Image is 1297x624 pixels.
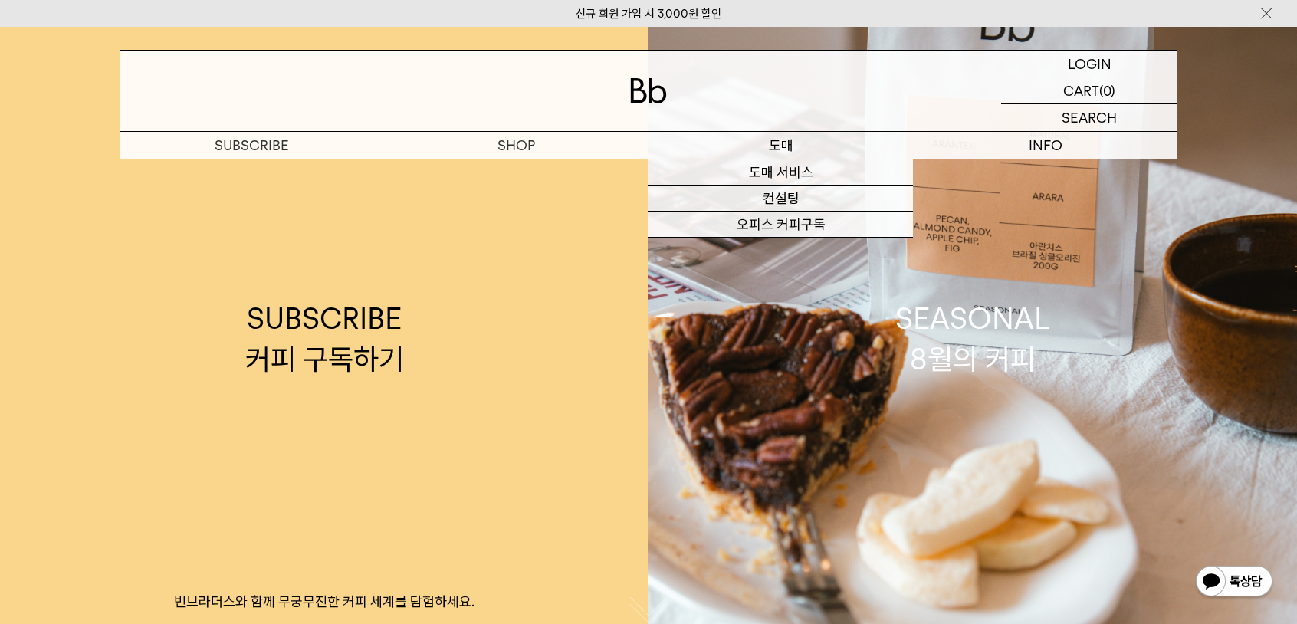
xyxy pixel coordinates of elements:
[1001,77,1177,104] a: CART (0)
[120,132,384,159] a: SUBSCRIBE
[1099,77,1115,103] p: (0)
[648,212,913,238] a: 오피스 커피구독
[648,186,913,212] a: 컨설팅
[245,298,404,379] div: SUBSCRIBE 커피 구독하기
[576,7,721,21] a: 신규 회원 가입 시 3,000원 할인
[1062,104,1117,131] p: SEARCH
[384,132,648,159] a: SHOP
[630,78,667,103] img: 로고
[1068,51,1111,77] p: LOGIN
[895,298,1050,379] div: SEASONAL 8월의 커피
[1063,77,1099,103] p: CART
[913,132,1177,159] p: INFO
[648,159,913,186] a: 도매 서비스
[1194,564,1274,601] img: 카카오톡 채널 1:1 채팅 버튼
[648,132,913,159] p: 도매
[1001,51,1177,77] a: LOGIN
